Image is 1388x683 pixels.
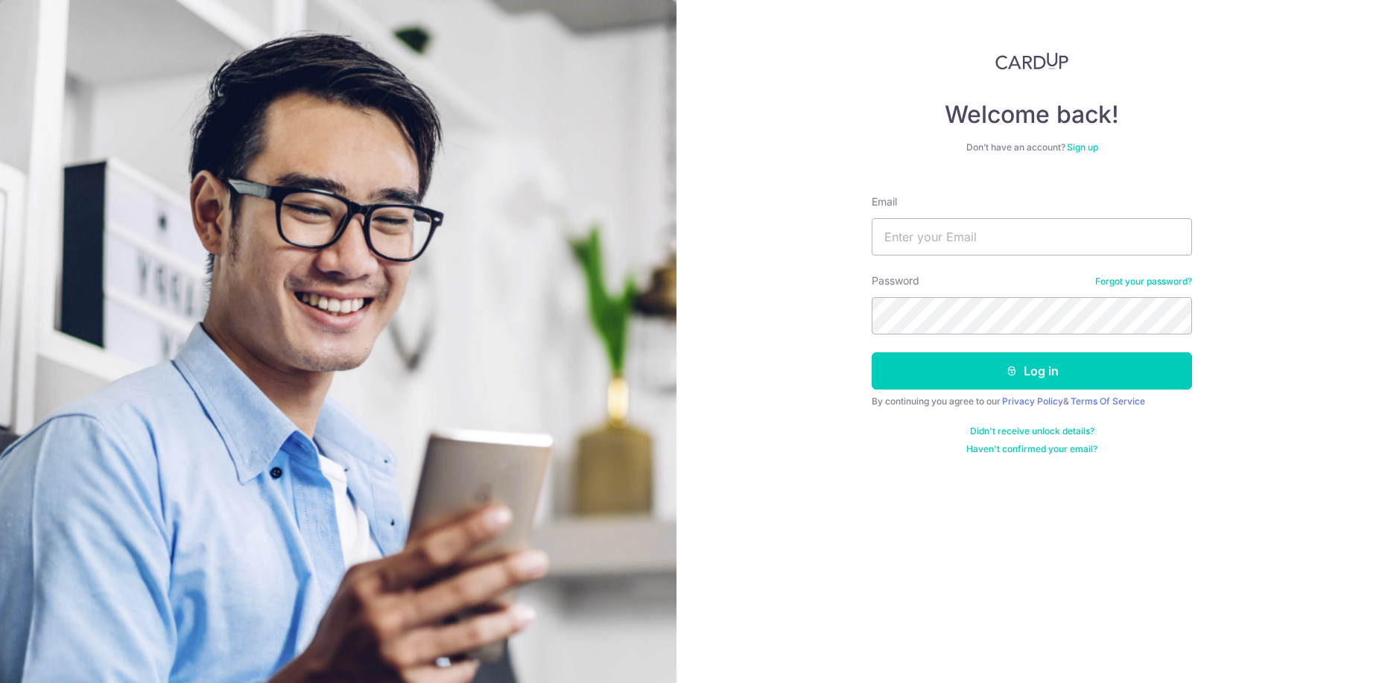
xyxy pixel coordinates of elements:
[872,273,919,288] label: Password
[872,194,897,209] label: Email
[995,52,1068,70] img: CardUp Logo
[872,395,1192,407] div: By continuing you agree to our &
[872,352,1192,390] button: Log in
[872,142,1192,153] div: Don’t have an account?
[1067,142,1098,153] a: Sign up
[872,218,1192,255] input: Enter your Email
[1002,395,1063,407] a: Privacy Policy
[966,443,1097,455] a: Haven't confirmed your email?
[970,425,1094,437] a: Didn't receive unlock details?
[1071,395,1145,407] a: Terms Of Service
[1095,276,1192,288] a: Forgot your password?
[872,100,1192,130] h4: Welcome back!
